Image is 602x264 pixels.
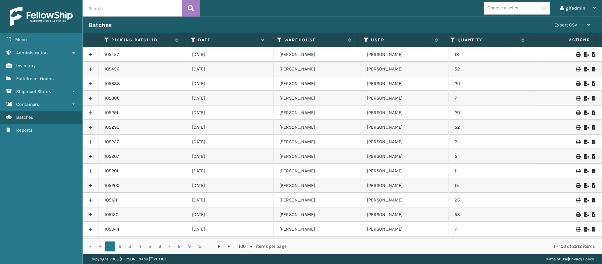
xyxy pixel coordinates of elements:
td: [PERSON_NAME] [274,237,361,251]
img: logo [10,7,73,26]
i: Export to .xls [584,52,588,57]
td: [DATE] [186,178,274,193]
td: [PERSON_NAME] [361,106,449,120]
i: Export to .xls [584,154,588,159]
td: [DATE] [186,237,274,251]
td: 5 [449,149,536,164]
td: [PERSON_NAME] [361,193,449,207]
i: Export to .xls [584,198,588,202]
td: 52 [449,120,536,135]
i: Print Picklist Labels [576,96,580,101]
span: Batches [16,114,33,120]
i: Export to .xls [584,96,588,101]
i: Print Picklist Labels [576,227,580,232]
i: Print Picklist [592,67,596,71]
a: ... [204,242,214,251]
i: Print Picklist [592,81,596,86]
td: [PERSON_NAME] [361,164,449,178]
a: 9 [184,242,194,251]
i: Print Picklist [592,169,596,173]
i: Print Picklist [592,227,596,232]
td: 105457 [99,47,186,62]
td: [PERSON_NAME] [274,193,361,207]
span: Shipment Status [16,89,51,94]
span: 100 [239,243,249,250]
div: Choose a seller [487,5,519,12]
td: 4 [449,237,536,251]
td: [PERSON_NAME] [361,120,449,135]
span: Actions [533,34,594,45]
i: Print Picklist [592,140,596,144]
td: [PERSON_NAME] [274,178,361,193]
a: 3 [125,242,135,251]
i: Export to .xls [584,81,588,86]
span: Export CSV [554,22,577,28]
i: Print Picklist Labels [576,198,580,202]
i: Print Picklist Labels [576,169,580,173]
a: 5 [145,242,155,251]
i: Print Picklist [592,154,596,159]
td: 105388 [99,76,186,91]
td: [PERSON_NAME] [274,76,361,91]
td: 105026 [99,237,186,251]
td: 105291 [99,106,186,120]
span: items per page [239,242,287,251]
div: | [545,254,594,264]
p: Copyright 2023 [PERSON_NAME]™ v 1.0.187 [91,254,166,264]
i: Export to .xls [584,125,588,130]
i: Print Picklist Labels [576,67,580,71]
td: 25 [449,193,536,207]
td: [DATE] [186,207,274,222]
i: Export to .xls [584,110,588,115]
td: [PERSON_NAME] [361,76,449,91]
a: Privacy Policy [569,257,594,261]
label: User [371,37,431,43]
td: 105290 [99,120,186,135]
td: [PERSON_NAME] [274,207,361,222]
td: [PERSON_NAME] [274,135,361,149]
td: 105044 [99,222,186,237]
i: Print Picklist Labels [576,154,580,159]
h3: Batches [89,21,112,29]
i: Print Picklist [592,183,596,188]
label: Quantity [458,37,518,43]
td: [DATE] [186,149,274,164]
label: Warehouse [285,37,345,43]
label: Date [198,37,259,43]
td: 105456 [99,62,186,76]
a: 1 [105,242,115,251]
td: [PERSON_NAME] [361,47,449,62]
td: [PERSON_NAME] [274,47,361,62]
td: 52 [449,62,536,76]
td: 105386 [99,91,186,106]
td: 18 [449,47,536,62]
td: [DATE] [186,193,274,207]
i: Export to .xls [584,140,588,144]
span: Reports [16,127,32,133]
td: 15 [449,178,536,193]
i: Export to .xls [584,67,588,71]
i: Print Picklist [592,52,596,57]
td: 7 [449,222,536,237]
i: Export to .xls [584,212,588,217]
td: 11 [449,164,536,178]
td: [DATE] [186,76,274,91]
td: 105207 [99,149,186,164]
td: [PERSON_NAME] [274,222,361,237]
span: Go to the last page [226,244,232,249]
td: [PERSON_NAME] [274,106,361,120]
td: [PERSON_NAME] [361,62,449,76]
td: [DATE] [186,106,274,120]
td: [PERSON_NAME] [274,120,361,135]
i: Print Picklist [592,110,596,115]
a: Go to the last page [224,242,234,251]
div: 1 - 100 of 2212 items [296,243,595,250]
i: Print Picklist [592,125,596,130]
td: [PERSON_NAME] [361,222,449,237]
td: 105201 [99,164,186,178]
a: 2 [115,242,125,251]
i: Export to .xls [584,169,588,173]
i: Export to .xls [584,227,588,232]
td: [PERSON_NAME] [361,135,449,149]
td: [DATE] [186,135,274,149]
